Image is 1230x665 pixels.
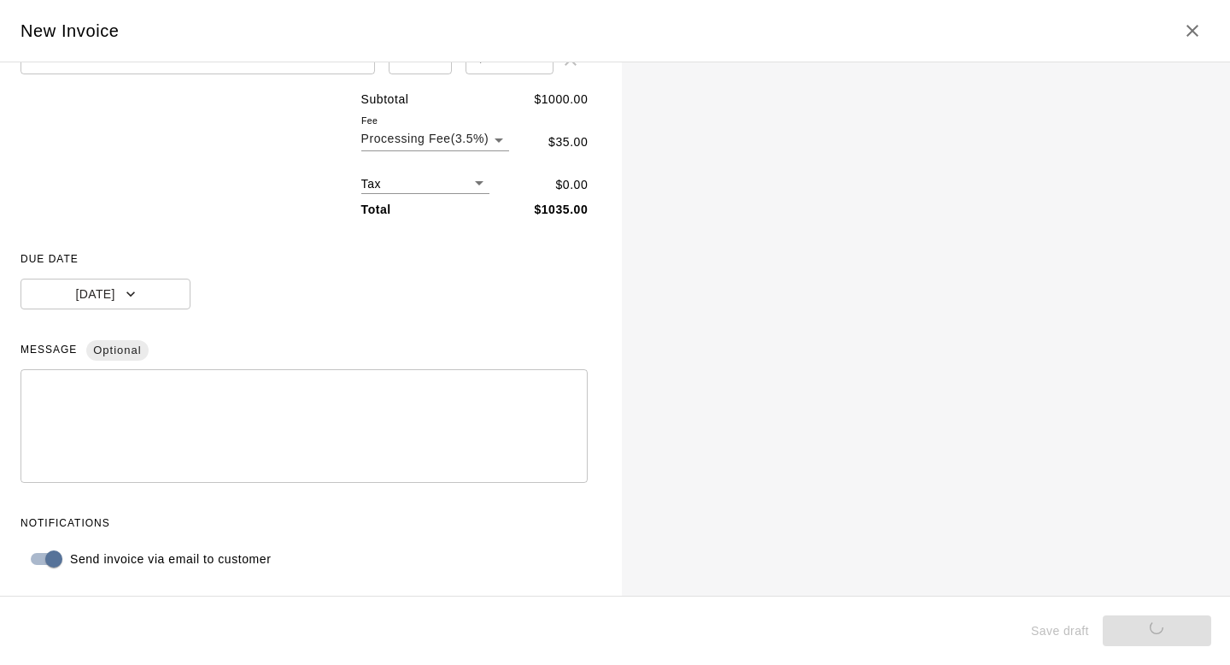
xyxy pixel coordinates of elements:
[534,203,588,216] b: $ 1035.00
[534,91,588,109] p: $ 1000.00
[20,510,588,538] span: NOTIFICATIONS
[361,203,391,216] b: Total
[20,279,190,310] button: [DATE]
[361,114,378,127] label: Fee
[20,246,588,274] span: DUE DATE
[70,550,271,568] p: Send invoice via email to customer
[20,337,588,364] span: MESSAGE
[361,91,409,109] p: Subtotal
[1175,14,1209,48] button: Close
[361,129,510,151] div: Processing Fee ( 3.5 % )
[555,176,588,194] p: $ 0.00
[86,336,148,366] span: Optional
[548,133,588,151] p: $ 35.00
[20,20,120,43] h5: New Invoice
